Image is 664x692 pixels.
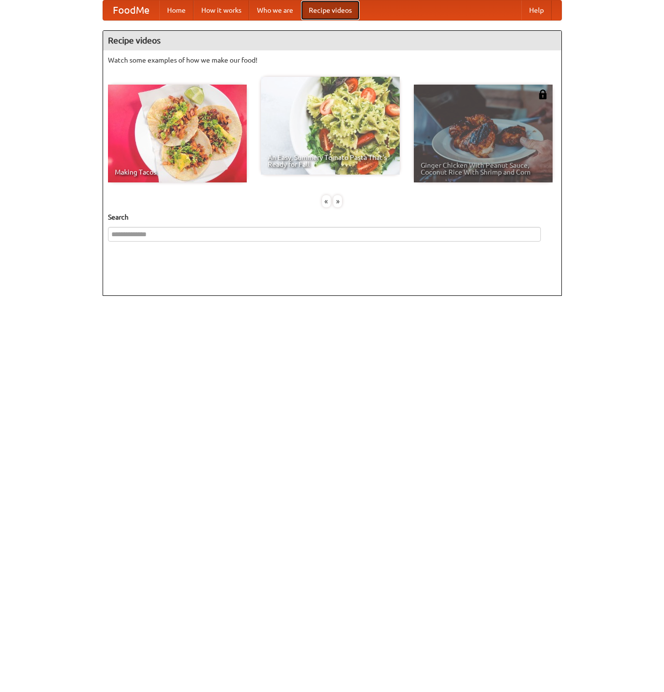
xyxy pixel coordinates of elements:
img: 483408.png [538,89,548,99]
a: How it works [193,0,249,20]
a: Making Tacos [108,85,247,182]
p: Watch some examples of how we make our food! [108,55,557,65]
span: An Easy, Summery Tomato Pasta That's Ready for Fall [268,154,393,168]
a: An Easy, Summery Tomato Pasta That's Ready for Fall [261,77,400,175]
span: Making Tacos [115,169,240,176]
div: » [333,195,342,207]
a: FoodMe [103,0,159,20]
a: Recipe videos [301,0,360,20]
div: « [322,195,331,207]
h5: Search [108,212,557,222]
a: Who we are [249,0,301,20]
a: Home [159,0,193,20]
a: Help [521,0,552,20]
h4: Recipe videos [103,31,561,50]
